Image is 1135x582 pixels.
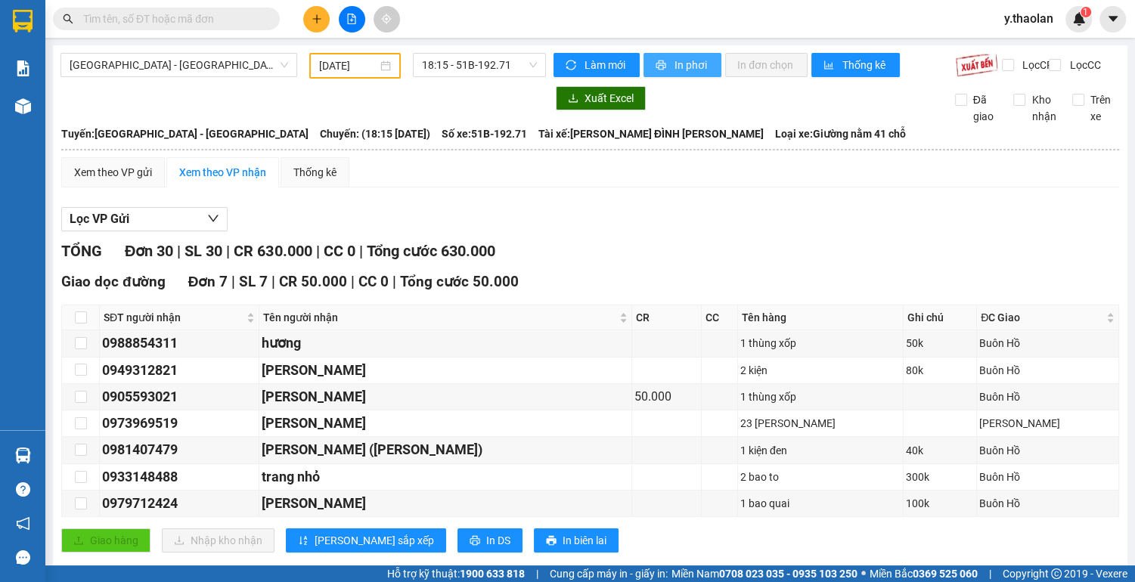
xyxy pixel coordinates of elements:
[102,333,256,354] div: 0988854311
[303,6,330,33] button: plus
[262,439,629,460] div: [PERSON_NAME] ([PERSON_NAME])
[83,11,262,27] input: Tìm tên, số ĐT hoặc mã đơn
[207,212,219,224] span: down
[102,413,256,434] div: 0973969519
[538,125,764,142] span: Tài xế: [PERSON_NAME] ĐÌNH [PERSON_NAME]
[775,125,906,142] span: Loại xe: Giường nằm 41 chỗ
[1025,91,1062,125] span: Kho nhận
[16,550,30,565] span: message
[177,242,181,260] span: |
[16,482,30,497] span: question-circle
[226,242,230,260] span: |
[740,469,901,485] div: 2 bao to
[674,57,709,73] span: In phơi
[702,305,738,330] th: CC
[740,495,901,512] div: 1 bao quai
[979,362,1116,379] div: Buôn Hồ
[1081,7,1091,17] sup: 1
[100,491,259,517] td: 0979712424
[259,358,632,384] td: quốc dũng
[979,442,1116,459] div: Buôn Hồ
[906,362,974,379] div: 80k
[725,53,808,77] button: In đơn chọn
[312,14,322,24] span: plus
[70,209,129,228] span: Lọc VP Gửi
[61,273,166,290] span: Giao dọc đường
[323,242,355,260] span: CC 0
[1016,57,1056,73] span: Lọc CR
[262,413,629,434] div: [PERSON_NAME]
[374,6,400,33] button: aim
[457,528,523,553] button: printerIn DS
[263,309,616,326] span: Tên người nhận
[104,309,243,326] span: SĐT người nhận
[16,516,30,531] span: notification
[979,335,1116,351] div: Buôn Hồ
[566,60,578,72] span: sync
[550,565,668,582] span: Cung cấp máy in - giấy in:
[719,568,857,580] strong: 0708 023 035 - 0935 103 250
[185,242,222,260] span: SL 30
[179,164,266,181] div: Xem theo VP nhận
[259,384,632,410] td: quốc dũng
[102,493,256,514] div: 0979712424
[989,565,991,582] span: |
[486,532,510,549] span: In DS
[906,442,974,459] div: 40k
[643,53,721,77] button: printerIn phơi
[100,358,259,384] td: 0949312821
[259,410,632,437] td: hoàng vân
[870,565,978,582] span: Miền Bắc
[100,437,259,463] td: 0981407479
[546,535,557,547] span: printer
[231,273,235,290] span: |
[100,330,259,357] td: 0988854311
[992,9,1065,28] span: y.thaolan
[534,528,619,553] button: printerIn biên lai
[740,362,901,379] div: 2 kiện
[358,273,389,290] span: CC 0
[1072,12,1086,26] img: icon-new-feature
[568,93,578,105] span: download
[556,86,646,110] button: downloadXuất Excel
[400,273,519,290] span: Tổng cước 50.000
[339,6,365,33] button: file-add
[381,14,392,24] span: aim
[979,469,1116,485] div: Buôn Hồ
[15,60,31,76] img: solution-icon
[315,242,319,260] span: |
[61,242,102,260] span: TỔNG
[102,386,256,407] div: 0905593021
[740,415,901,432] div: 23 [PERSON_NAME]
[346,14,357,24] span: file-add
[320,125,430,142] span: Chuyến: (18:15 [DATE])
[979,389,1116,405] div: Buôn Hồ
[188,273,228,290] span: Đơn 7
[536,565,538,582] span: |
[61,207,228,231] button: Lọc VP Gửi
[904,305,977,330] th: Ghi chú
[262,493,629,514] div: [PERSON_NAME]
[1051,568,1062,579] span: copyright
[70,54,288,76] span: Sài Gòn - Đắk Lắk
[842,57,888,73] span: Thống kê
[279,273,347,290] span: CR 50.000
[262,466,629,488] div: trang nhỏ
[387,565,525,582] span: Hỗ trợ kỹ thuật:
[656,60,668,72] span: printer
[15,98,31,114] img: warehouse-icon
[358,242,362,260] span: |
[100,464,259,491] td: 0933148488
[61,528,150,553] button: uploadGiao hàng
[366,242,495,260] span: Tổng cước 630.000
[61,128,309,140] b: Tuyến: [GEOGRAPHIC_DATA] - [GEOGRAPHIC_DATA]
[100,384,259,410] td: 0905593021
[632,305,702,330] th: CR
[259,330,632,357] td: hương
[634,387,699,406] div: 50.000
[906,495,974,512] div: 100k
[585,57,628,73] span: Làm mới
[15,447,31,463] img: warehouse-icon
[259,464,632,491] td: trang nhỏ
[100,410,259,437] td: 0973969519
